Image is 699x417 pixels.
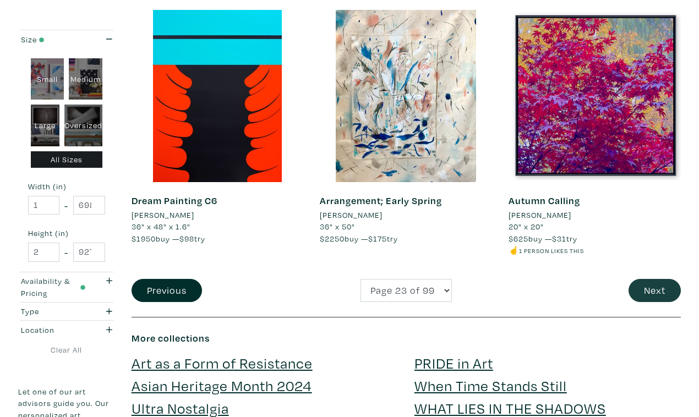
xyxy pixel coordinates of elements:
[132,194,217,207] a: Dream Painting C6
[31,58,64,100] div: Small
[509,244,681,256] li: ☝️
[18,30,115,48] button: Size
[69,58,102,100] div: Medium
[132,209,304,221] a: [PERSON_NAME]
[21,305,85,317] div: Type
[509,209,681,221] a: [PERSON_NAME]
[320,233,398,244] span: buy — try
[28,183,105,190] small: Width (in)
[31,105,60,146] div: Large
[21,324,85,336] div: Location
[320,209,383,221] li: [PERSON_NAME]
[414,353,493,372] a: PRIDE in Art
[509,233,577,244] span: buy — try
[368,233,387,244] span: $175
[18,344,115,356] a: Clear All
[509,209,571,221] li: [PERSON_NAME]
[21,275,85,299] div: Availability & Pricing
[132,233,156,244] span: $1950
[509,233,528,244] span: $625
[18,272,115,302] button: Availability & Pricing
[64,105,102,146] div: Oversized
[552,233,566,244] span: $31
[18,303,115,321] button: Type
[132,221,190,232] span: 36" x 48" x 1.6"
[414,376,567,395] a: When Time Stands Still
[28,229,105,237] small: Height (in)
[132,279,202,303] button: Previous
[132,332,681,344] h6: More collections
[320,233,345,244] span: $2250
[179,233,194,244] span: $98
[519,246,584,255] small: 1 person likes this
[629,279,681,303] button: Next
[509,221,544,232] span: 20" x 20"
[64,198,68,213] span: -
[132,209,194,221] li: [PERSON_NAME]
[18,321,115,339] button: Location
[320,209,492,221] a: [PERSON_NAME]
[320,221,355,232] span: 36" x 50"
[132,376,312,395] a: Asian Heritage Month 2024
[132,353,313,372] a: Art as a Form of Resistance
[132,233,205,244] span: buy — try
[320,194,442,207] a: Arrangement; Early Spring
[21,34,85,46] div: Size
[509,194,580,207] a: Autumn Calling
[64,245,68,260] span: -
[31,151,103,168] div: All Sizes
